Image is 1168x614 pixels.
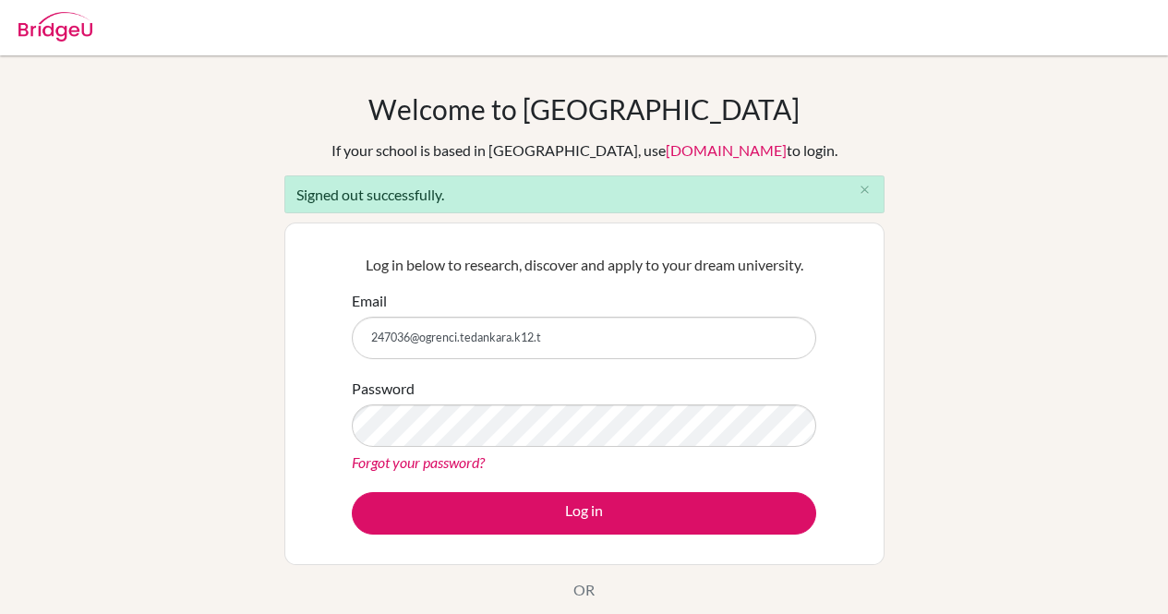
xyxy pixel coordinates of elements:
[368,92,800,126] h1: Welcome to [GEOGRAPHIC_DATA]
[573,579,595,601] p: OR
[284,175,885,213] div: Signed out successfully.
[352,290,387,312] label: Email
[847,176,884,204] button: Close
[666,141,787,159] a: [DOMAIN_NAME]
[352,492,816,535] button: Log in
[352,453,485,471] a: Forgot your password?
[352,254,816,276] p: Log in below to research, discover and apply to your dream university.
[18,12,92,42] img: Bridge-U
[858,183,872,197] i: close
[331,139,837,162] div: If your school is based in [GEOGRAPHIC_DATA], use to login.
[352,378,415,400] label: Password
